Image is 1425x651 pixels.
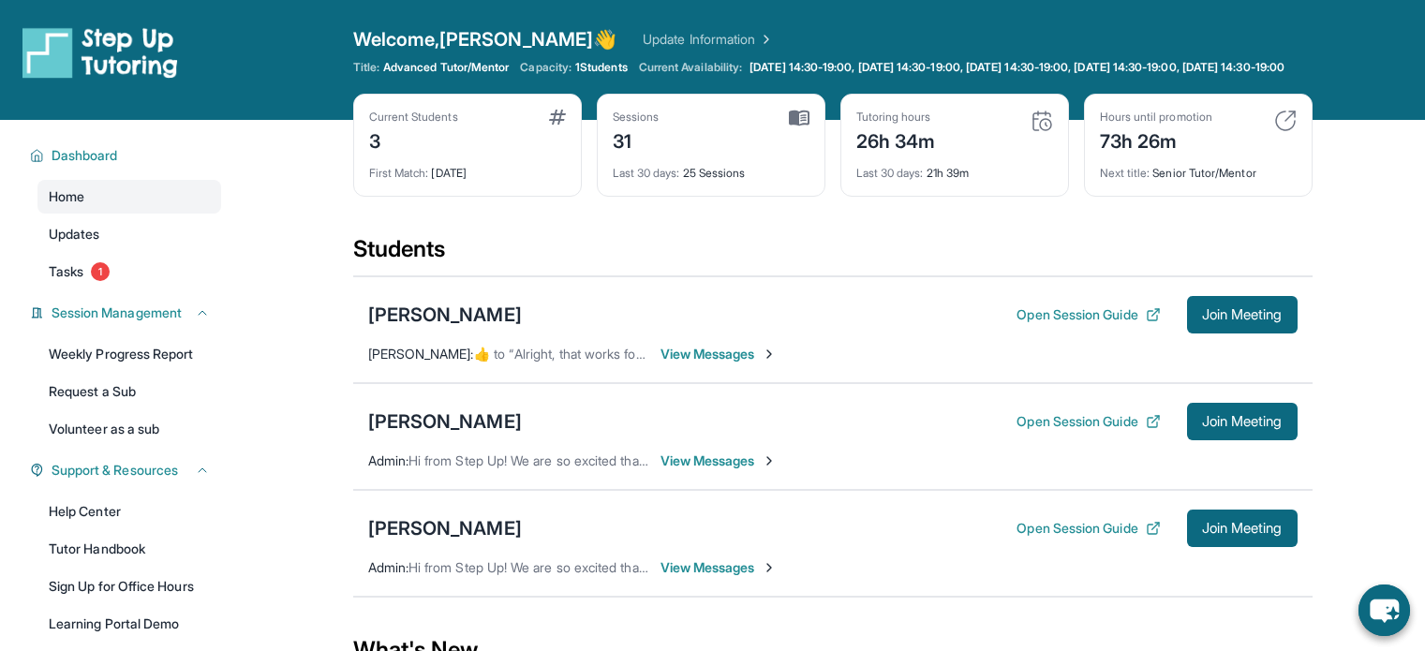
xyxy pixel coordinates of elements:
div: [DATE] [369,155,566,181]
div: 73h 26m [1100,125,1212,155]
img: card [789,110,809,126]
span: Join Meeting [1202,309,1283,320]
a: [DATE] 14:30-19:00, [DATE] 14:30-19:00, [DATE] 14:30-19:00, [DATE] 14:30-19:00, [DATE] 14:30-19:00 [746,60,1288,75]
span: Session Management [52,303,182,322]
div: 26h 34m [856,125,936,155]
button: Open Session Guide [1017,412,1160,431]
span: Join Meeting [1202,416,1283,427]
div: 31 [613,125,660,155]
span: Capacity: [520,60,571,75]
span: [PERSON_NAME] : [368,346,474,362]
img: card [1274,110,1297,132]
div: Current Students [369,110,458,125]
button: Dashboard [44,146,210,165]
div: Tutoring hours [856,110,936,125]
span: Current Availability: [639,60,742,75]
div: 21h 39m [856,155,1053,181]
button: Join Meeting [1187,296,1298,333]
div: [PERSON_NAME] [368,408,522,435]
button: chat-button [1358,584,1410,636]
a: Request a Sub [37,375,221,408]
img: card [1031,110,1053,132]
img: card [549,110,566,125]
a: Help Center [37,495,221,528]
a: Tutor Handbook [37,532,221,566]
span: Admin : [368,559,408,575]
div: [PERSON_NAME] [368,515,522,541]
span: 1 [91,262,110,281]
div: 25 Sessions [613,155,809,181]
a: Tasks1 [37,255,221,289]
button: Support & Resources [44,461,210,480]
span: Next title : [1100,166,1150,180]
button: Join Meeting [1187,510,1298,547]
div: Sessions [613,110,660,125]
span: View Messages [661,451,778,470]
span: Title: [353,60,379,75]
a: Updates [37,217,221,251]
img: logo [22,26,178,79]
a: Volunteer as a sub [37,412,221,446]
button: Join Meeting [1187,403,1298,440]
button: Open Session Guide [1017,519,1160,538]
span: Home [49,187,84,206]
span: Dashboard [52,146,118,165]
button: Open Session Guide [1017,305,1160,324]
span: Welcome, [PERSON_NAME] 👋 [353,26,617,52]
button: Session Management [44,303,210,322]
span: [DATE] 14:30-19:00, [DATE] 14:30-19:00, [DATE] 14:30-19:00, [DATE] 14:30-19:00, [DATE] 14:30-19:00 [750,60,1284,75]
span: Updates [49,225,100,244]
span: 1 Students [575,60,628,75]
span: View Messages [661,558,778,577]
span: First Match : [369,166,429,180]
span: Support & Resources [52,461,178,480]
a: Update Information [643,30,774,49]
a: Sign Up for Office Hours [37,570,221,603]
span: View Messages [661,345,778,363]
span: Advanced Tutor/Mentor [383,60,509,75]
img: Chevron-Right [762,347,777,362]
img: Chevron-Right [762,453,777,468]
img: Chevron Right [755,30,774,49]
a: Learning Portal Demo [37,607,221,641]
img: Chevron-Right [762,560,777,575]
span: Admin : [368,452,408,468]
span: Tasks [49,262,83,281]
div: Senior Tutor/Mentor [1100,155,1297,181]
span: Join Meeting [1202,523,1283,534]
div: Hours until promotion [1100,110,1212,125]
div: 3 [369,125,458,155]
a: Home [37,180,221,214]
span: Last 30 days : [856,166,924,180]
div: [PERSON_NAME] [368,302,522,328]
span: Last 30 days : [613,166,680,180]
div: Students [353,234,1313,275]
a: Weekly Progress Report [37,337,221,371]
span: ​👍​ to “ Alright, that works for me. ” [474,346,673,362]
